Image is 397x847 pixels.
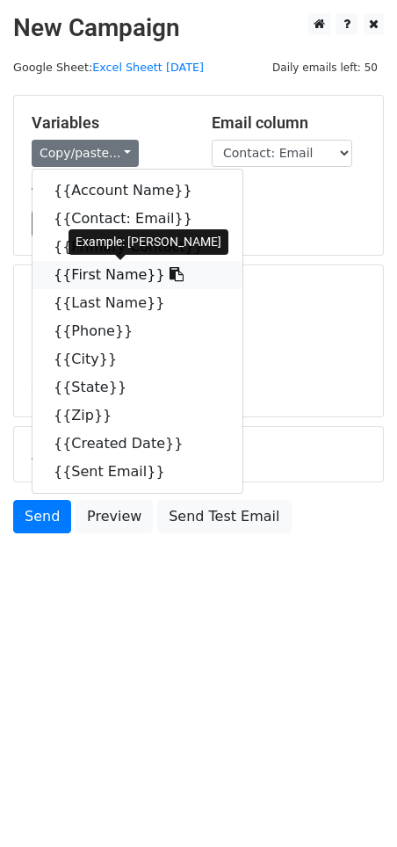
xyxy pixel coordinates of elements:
[32,373,242,402] a: {{State}}
[32,402,242,430] a: {{Zip}}
[32,345,242,373] a: {{City}}
[13,500,71,533] a: Send
[32,113,185,133] h5: Variables
[32,289,242,317] a: {{Last Name}}
[212,113,365,133] h5: Email column
[32,458,242,486] a: {{Sent Email}}
[69,229,228,255] div: Example: [PERSON_NAME]
[76,500,153,533] a: Preview
[13,13,384,43] h2: New Campaign
[266,61,384,74] a: Daily emails left: 50
[266,58,384,77] span: Daily emails left: 50
[309,763,397,847] iframe: Chat Widget
[32,140,139,167] a: Copy/paste...
[32,233,242,261] a: {{Primary Contact}}
[13,61,204,74] small: Google Sheet:
[32,177,242,205] a: {{Account Name}}
[32,317,242,345] a: {{Phone}}
[157,500,291,533] a: Send Test Email
[92,61,204,74] a: Excel Sheett [DATE]
[32,205,242,233] a: {{Contact: Email}}
[32,261,242,289] a: {{First Name}}
[32,430,242,458] a: {{Created Date}}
